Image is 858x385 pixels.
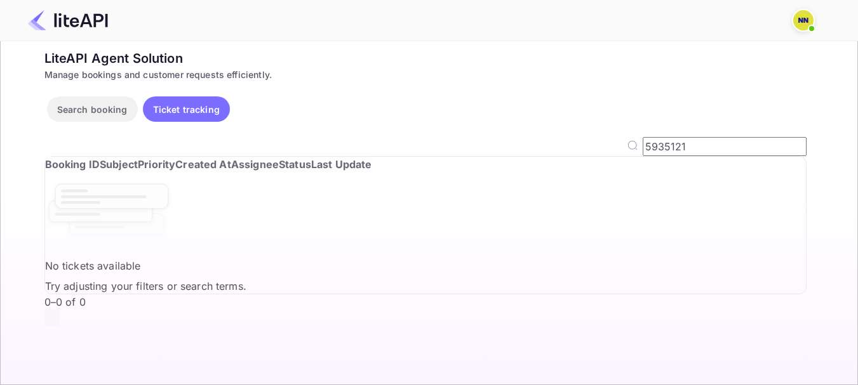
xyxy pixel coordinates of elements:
th: Priority [138,157,175,172]
img: LiteAPI Logo [28,10,108,30]
th: Status [279,157,311,172]
input: Search by Booking ID [643,137,807,156]
th: Subject [100,157,138,172]
button: Go to next page [52,310,60,326]
p: Try adjusting your filters or search terms. [45,278,372,294]
img: N/A N/A [793,10,814,30]
p: No tickets available [45,258,372,273]
th: Booking ID [45,157,100,172]
button: Go to previous page [44,310,52,326]
p: Ticket tracking [153,103,220,116]
div: LiteAPI Agent Solution [44,49,807,68]
th: Assignee [231,157,279,172]
th: Created At [175,157,231,172]
p: 0–0 of 0 [44,294,807,310]
img: No booking found [45,172,172,248]
p: Search booking [57,103,128,116]
div: Manage bookings and customer requests efficiently. [44,68,807,81]
th: Last Update [311,157,372,172]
